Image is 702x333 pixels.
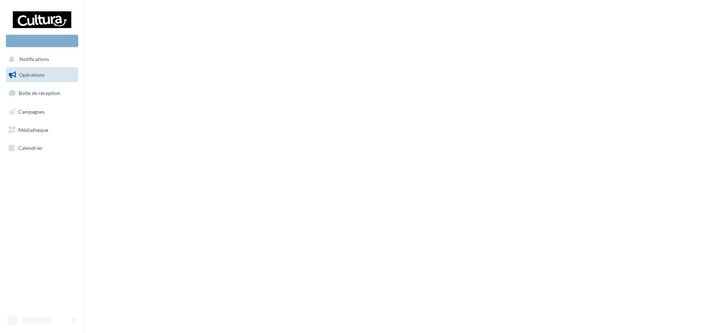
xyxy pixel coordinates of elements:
span: Opérations [19,72,45,78]
span: Campagnes [18,109,45,115]
a: Calendrier [4,140,80,156]
span: Médiathèque [18,126,48,133]
span: Calendrier [18,145,43,151]
a: Médiathèque [4,122,80,138]
a: Boîte de réception [4,85,80,101]
span: Boîte de réception [19,90,60,96]
span: Notifications [19,56,49,63]
a: Opérations [4,67,80,83]
div: Nouvelle campagne [6,35,78,47]
a: Campagnes [4,104,80,120]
